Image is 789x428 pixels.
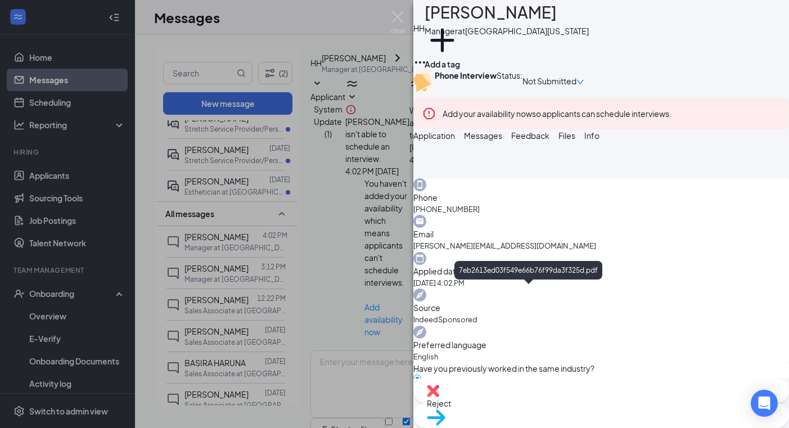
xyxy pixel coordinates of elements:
[558,130,575,141] span: Files
[413,351,789,362] span: English
[443,108,532,119] button: Add your availability now
[751,390,778,417] div: Open Intercom Messenger
[413,339,789,351] span: Preferred language
[413,240,789,251] span: [PERSON_NAME][EMAIL_ADDRESS][DOMAIN_NAME]
[413,228,789,240] span: Email
[425,22,460,70] button: PlusAdd a tag
[584,130,599,141] span: Info
[413,362,594,375] span: Have you previously worked in the same industry?
[435,70,497,80] b: Phone Interview
[576,78,584,86] span: down
[443,109,671,119] span: so applicants can schedule interviews.
[497,69,522,92] div: Status :
[413,277,789,289] span: [DATE] 4:02 PM
[413,301,789,314] span: Source
[413,191,789,204] span: Phone
[413,56,427,69] svg: Ellipses
[413,22,425,34] div: HH
[511,130,549,141] span: Feedback
[522,75,576,87] span: Not Submitted
[413,314,789,325] span: IndeedSponsored
[425,25,589,37] div: Manager at [GEOGRAPHIC_DATA][US_STATE]
[413,265,789,277] span: Applied date
[422,107,436,120] svg: Error
[427,397,776,409] span: Reject
[413,130,455,141] span: Application
[454,261,602,280] div: 7eb2613ed03f549e66b76f99da3f325d.pdf
[464,130,502,141] span: Messages
[425,22,460,58] svg: Plus
[413,204,789,215] span: [PHONE_NUMBER]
